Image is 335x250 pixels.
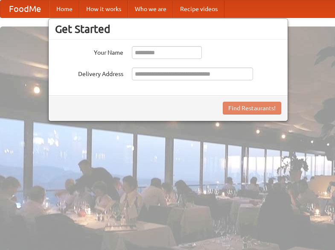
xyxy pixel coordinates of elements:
[0,0,50,18] a: FoodMe
[79,0,128,18] a: How it works
[50,0,79,18] a: Home
[173,0,224,18] a: Recipe videos
[55,23,281,35] h3: Get Started
[55,68,123,78] label: Delivery Address
[223,102,281,115] button: Find Restaurants!
[128,0,173,18] a: Who we are
[55,46,123,57] label: Your Name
